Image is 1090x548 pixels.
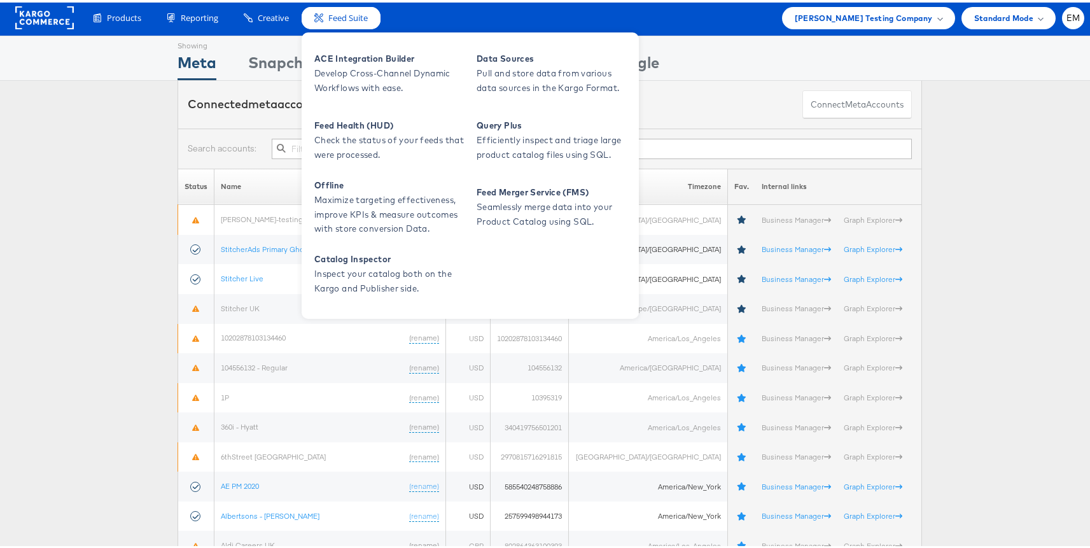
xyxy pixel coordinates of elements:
td: America/Los_Angeles [569,381,727,411]
a: Business Manager [762,242,831,251]
a: Feed Merger Service (FMS) Seamlessly merge data into your Product Catalog using SQL. [470,173,632,237]
td: America/New_York [569,469,727,499]
a: (rename) [409,449,439,460]
span: Maximize targeting effectiveness, improve KPIs & measure outcomes with store conversion Data. [314,190,467,234]
span: Feed Suite [328,10,368,22]
a: Graph Explorer [844,213,902,222]
a: Graph Explorer [844,242,902,251]
a: Stitcher UK [221,301,260,311]
span: Query Plus [477,116,629,130]
a: (rename) [409,419,439,430]
td: 104556132 [491,351,569,381]
a: Graph Explorer [844,538,902,548]
span: Efficiently inspect and triage large product catalog files using SQL. [477,130,629,160]
span: Products [107,10,141,22]
th: Timezone [569,166,727,202]
a: Catalog Inspector Inspect your catalog both on the Kargo and Publisher side. [308,240,470,304]
td: 2970815716291815 [491,440,569,470]
a: Aldi Careers UK [221,538,275,547]
a: Business Manager [762,509,831,518]
div: Meta [178,49,216,78]
td: [GEOGRAPHIC_DATA]/[GEOGRAPHIC_DATA] [569,262,727,292]
td: USD [446,499,491,529]
span: Inspect your catalog both on the Kargo and Publisher side. [314,264,467,293]
td: [GEOGRAPHIC_DATA]/[GEOGRAPHIC_DATA] [569,232,727,262]
span: [PERSON_NAME] Testing Company [795,9,933,22]
button: ConnectmetaAccounts [802,88,912,116]
a: Business Manager [762,538,831,548]
a: AE PM 2020 [221,479,259,488]
td: USD [446,321,491,351]
span: Standard Mode [974,9,1033,22]
a: [PERSON_NAME]-testing-new-account (odax) [221,212,372,221]
span: Feed Merger Service (FMS) [477,183,629,197]
a: (rename) [409,360,439,371]
span: Check the status of your feeds that were processed. [314,130,467,160]
td: USD [446,469,491,499]
td: [GEOGRAPHIC_DATA]/[GEOGRAPHIC_DATA] [569,440,727,470]
td: 10395319 [491,381,569,411]
span: Creative [258,10,289,22]
td: America/[GEOGRAPHIC_DATA] [569,351,727,381]
div: Snapchat [248,49,319,78]
td: 585540248758886 [491,469,569,499]
a: 104556132 - Regular [221,360,288,370]
a: Graph Explorer [844,331,902,341]
span: meta [845,96,866,108]
a: Business Manager [762,301,831,311]
a: (rename) [409,330,439,341]
span: Reporting [181,10,218,22]
span: Develop Cross-Channel Dynamic Workflows with ease. [314,64,467,93]
span: ACE Integration Builder [314,49,467,64]
a: Business Manager [762,360,831,370]
a: 1P [221,390,229,400]
a: 360i - Hyatt [221,419,258,429]
span: Offline [314,176,467,190]
a: StitcherAds Primary Ghost Account [221,242,340,251]
td: America/New_York [569,499,727,529]
a: Business Manager [762,479,831,489]
a: Offline Maximize targeting effectiveness, improve KPIs & measure outcomes with store conversion D... [308,173,470,237]
a: (rename) [409,509,439,519]
a: Graph Explorer [844,390,902,400]
a: 6thStreet [GEOGRAPHIC_DATA] [221,449,326,459]
span: Seamlessly merge data into your Product Catalog using SQL. [477,197,629,227]
td: USD [446,440,491,470]
td: [GEOGRAPHIC_DATA]/[GEOGRAPHIC_DATA] [569,202,727,232]
div: Showing [178,34,216,49]
a: Graph Explorer [844,272,902,281]
span: meta [248,94,277,109]
a: Business Manager [762,390,831,400]
div: Connected accounts [188,94,328,110]
span: Catalog Inspector [314,249,467,264]
a: Query Plus Efficiently inspect and triage large product catalog files using SQL. [470,106,632,170]
a: Stitcher Live [221,271,263,281]
td: America/Los_Angeles [569,410,727,440]
a: (rename) [409,390,439,401]
a: Business Manager [762,331,831,341]
input: Filter [272,136,912,157]
a: Business Manager [762,420,831,430]
a: Business Manager [762,213,831,222]
a: ACE Integration Builder Develop Cross-Channel Dynamic Workflows with ease. [308,39,470,103]
span: Data Sources [477,49,629,64]
th: Name [214,166,446,202]
td: USD [446,351,491,381]
td: America/Los_Angeles [569,321,727,351]
span: Pull and store data from various data sources in the Kargo Format. [477,64,629,93]
a: Graph Explorer [844,301,902,311]
td: USD [446,410,491,440]
a: Graph Explorer [844,509,902,518]
a: Graph Explorer [844,360,902,370]
span: EM [1066,11,1080,20]
a: (rename) [409,479,439,489]
th: Status [178,166,214,202]
a: Graph Explorer [844,449,902,459]
a: Business Manager [762,272,831,281]
span: Feed Health (HUD) [314,116,467,130]
a: 10202878103134460 [221,330,286,340]
a: Feed Health (HUD) Check the status of your feeds that were processed. [308,106,470,170]
a: Graph Explorer [844,479,902,489]
a: Data Sources Pull and store data from various data sources in the Kargo Format. [470,39,632,103]
td: 340419756501201 [491,410,569,440]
